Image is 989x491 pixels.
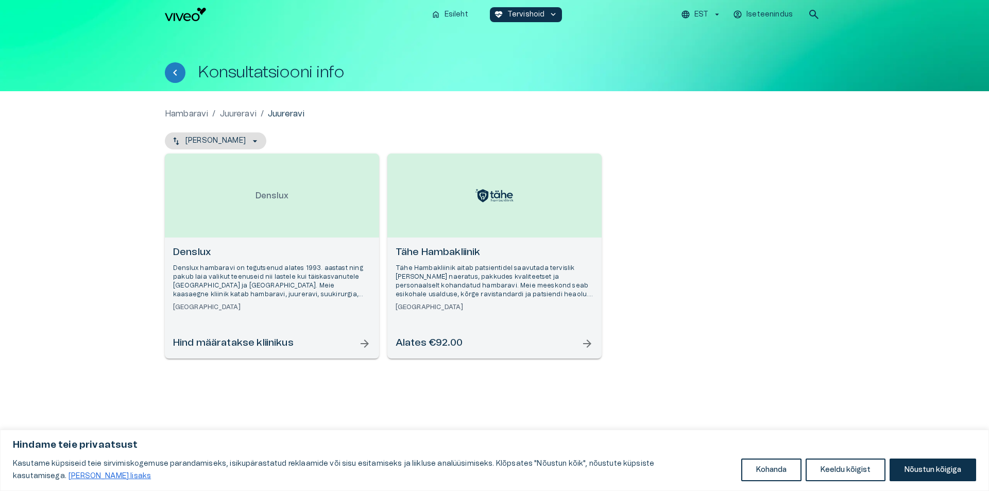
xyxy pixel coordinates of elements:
p: [PERSON_NAME] [185,136,246,146]
p: EST [694,9,708,20]
p: Hindame teie privaatsust [13,439,976,451]
button: Iseteenindus [731,7,795,22]
h6: [GEOGRAPHIC_DATA] [396,303,593,312]
p: Esileht [445,9,468,20]
h6: Hind määratakse kliinikus [173,336,294,350]
h6: Alates €92.00 [396,336,463,350]
button: Kohanda [741,459,802,481]
a: Loe lisaks [68,472,151,480]
p: Denslux [247,181,297,210]
span: home [431,10,440,19]
h6: Denslux [173,246,371,260]
p: Denslux hambaravi on tegutsenud alates 1993. aastast ning pakub laia valikut teenuseid nii lastel... [173,264,371,299]
span: Help [53,8,68,16]
img: Tähe Hambakliinik logo [474,188,515,203]
button: Nõustun kõigiga [890,459,976,481]
span: ecg_heart [494,10,503,19]
button: Keeldu kõigist [806,459,885,481]
button: homeEsileht [427,7,473,22]
p: / [212,108,215,120]
a: Navigate to homepage [165,8,423,21]
p: Juureravi [268,108,304,120]
h6: Tähe Hambakliinik [396,246,593,260]
img: Viveo logo [165,8,206,21]
span: keyboard_arrow_down [549,10,558,19]
button: EST [679,7,723,22]
span: arrow_forward [581,337,593,350]
button: [PERSON_NAME] [165,132,266,149]
p: Kasutame küpsiseid teie sirvimiskogemuse parandamiseks, isikupärastatud reklaamide või sisu esita... [13,458,734,482]
button: ecg_heartTervishoidkeyboard_arrow_down [490,7,562,22]
h6: [GEOGRAPHIC_DATA] [173,303,371,312]
a: Juureravi [220,108,257,120]
a: Open selected supplier available booking dates [165,154,379,359]
h1: Konsultatsiooni info [198,63,344,81]
p: / [261,108,264,120]
p: Tähe Hambakliinik aitab patsientidel saavutada tervislik [PERSON_NAME] naeratus, pakkudes kvalite... [396,264,593,299]
span: arrow_forward [359,337,371,350]
a: Hambaravi [165,108,208,120]
button: open search modal [804,4,824,25]
a: Open selected supplier available booking dates [387,154,602,359]
p: Iseteenindus [746,9,793,20]
button: Tagasi [165,62,185,83]
span: search [808,8,820,21]
p: Tervishoid [507,9,545,20]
